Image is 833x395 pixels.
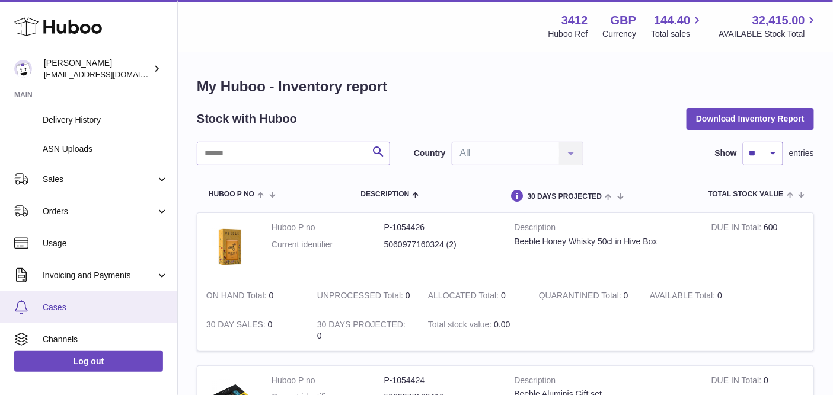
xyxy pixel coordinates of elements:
[43,174,156,185] span: Sales
[654,12,690,28] span: 144.40
[641,281,752,310] td: 0
[515,222,694,236] strong: Description
[419,281,530,310] td: 0
[43,238,168,249] span: Usage
[43,206,156,217] span: Orders
[651,12,704,40] a: 144.40 Total sales
[539,291,624,303] strong: QUARANTINED Total
[719,12,819,40] a: 32,415.00 AVAILABLE Stock Total
[548,28,588,40] div: Huboo Ref
[789,148,814,159] span: entries
[428,320,494,332] strong: Total stock value
[711,222,764,235] strong: DUE IN Total
[515,375,694,389] strong: Description
[528,193,602,200] span: 30 DAYS PROJECTED
[317,291,406,303] strong: UNPROCESSED Total
[711,375,764,388] strong: DUE IN Total
[703,213,813,281] td: 600
[384,239,497,250] dd: 5060977160324 (2)
[14,351,163,372] a: Log out
[687,108,814,129] button: Download Inventory Report
[43,144,168,155] span: ASN Uploads
[43,270,156,281] span: Invoicing and Payments
[414,148,446,159] label: Country
[44,58,151,80] div: [PERSON_NAME]
[428,291,501,303] strong: ALLOCATED Total
[494,320,510,329] span: 0.00
[719,28,819,40] span: AVAILABLE Stock Total
[308,310,419,351] td: 0
[308,281,419,310] td: 0
[197,111,297,127] h2: Stock with Huboo
[44,69,174,79] span: [EMAIL_ADDRESS][DOMAIN_NAME]
[515,236,694,247] div: Beeble Honey Whisky 50cl in Hive Box
[752,12,805,28] span: 32,415.00
[561,12,588,28] strong: 3412
[360,190,409,198] span: Description
[272,239,384,250] dt: Current identifier
[384,375,497,386] dd: P-1054424
[603,28,637,40] div: Currency
[14,60,32,78] img: info@beeble.buzz
[715,148,737,159] label: Show
[206,291,269,303] strong: ON HAND Total
[317,320,406,332] strong: 30 DAYS PROJECTED
[708,190,784,198] span: Total stock value
[650,291,717,303] strong: AVAILABLE Total
[384,222,497,233] dd: P-1054426
[197,281,308,310] td: 0
[197,310,308,351] td: 0
[43,114,168,126] span: Delivery History
[206,222,254,269] img: product image
[272,375,384,386] dt: Huboo P no
[611,12,636,28] strong: GBP
[197,77,814,96] h1: My Huboo - Inventory report
[651,28,704,40] span: Total sales
[206,320,268,332] strong: 30 DAY SALES
[43,334,168,345] span: Channels
[209,190,254,198] span: Huboo P no
[624,291,628,300] span: 0
[272,222,384,233] dt: Huboo P no
[43,302,168,313] span: Cases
